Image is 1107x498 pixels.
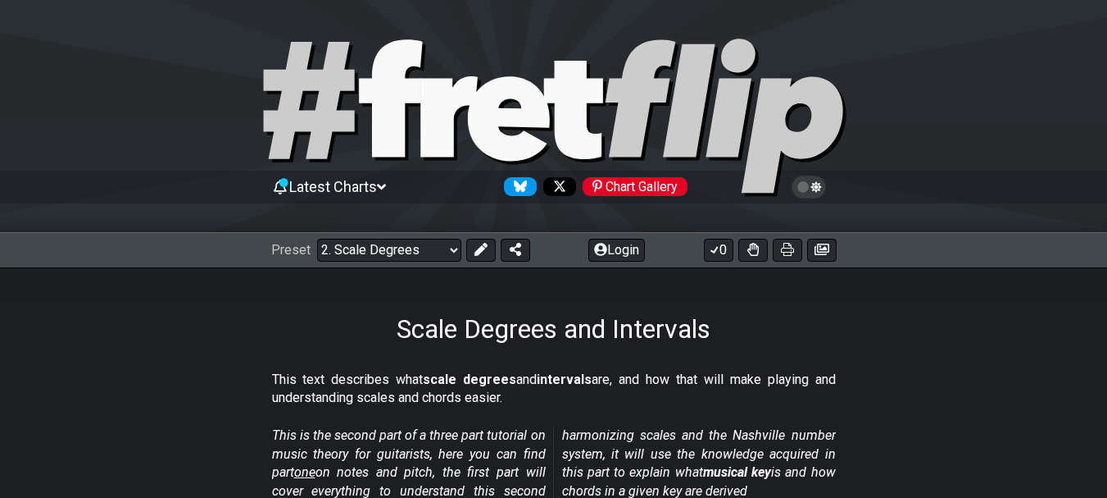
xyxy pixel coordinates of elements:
[807,239,837,262] button: Create image
[466,239,496,262] button: Edit Preset
[537,372,592,387] strong: intervals
[272,371,836,408] p: This text describes what and are, and how that will make playing and understanding scales and cho...
[576,177,687,196] a: #fretflip at Pinterest
[317,239,461,262] select: Preset
[497,177,537,196] a: Follow #fretflip at Bluesky
[289,178,377,195] span: Latest Charts
[397,313,710,345] h1: Scale Degrees and Intervals
[501,239,530,262] button: Share Preset
[773,239,802,262] button: Print
[271,242,311,258] span: Preset
[423,372,516,387] strong: scale degrees
[703,464,771,480] strong: musical key
[800,180,819,194] span: Toggle light / dark theme
[588,239,645,262] button: Login
[583,177,687,196] div: Chart Gallery
[294,464,315,480] span: one
[537,177,576,196] a: Follow #fretflip at X
[704,239,733,262] button: 0
[738,239,768,262] button: Toggle Dexterity for all fretkits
